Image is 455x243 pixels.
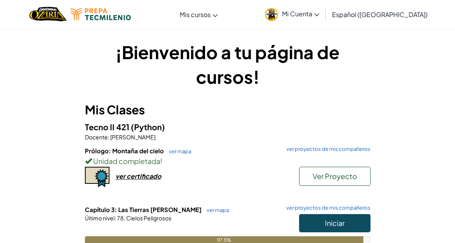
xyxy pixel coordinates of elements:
span: Cielos Peligrosos [125,214,171,222]
button: Ver Proyecto [299,167,371,186]
img: Hogar [29,6,66,22]
span: (Python) [131,122,165,132]
a: ver certificado [85,172,161,180]
a: ver mapa [203,207,229,213]
span: Docente [85,133,108,141]
span: Prólogo: Montaña del cielo [85,147,165,154]
font: Mi Cuenta [282,10,312,18]
span: Iniciar [325,218,345,228]
span: Último nivel [85,214,115,222]
a: ver proyectos de mis compañeros [282,147,371,152]
font: Español ([GEOGRAPHIC_DATA]) [332,10,428,19]
a: Mi Cuenta [261,2,323,27]
a: ver mapa [165,148,191,154]
a: Logotipo de Ozaria de CodeCombat [29,6,66,22]
span: : [115,214,116,222]
font: Mis cursos [180,10,211,19]
span: Ver Proyecto [313,172,357,181]
a: Mis cursos [176,4,222,25]
h1: ¡Bienvenido a tu página de cursos! [85,40,371,89]
span: Tecno II 421 [85,122,131,132]
img: avatar [265,8,278,21]
a: Español ([GEOGRAPHIC_DATA]) [328,4,432,25]
img: certificate-icon.png [85,167,109,187]
a: ver proyectos de mis compañeros [282,205,371,210]
h3: Mis Clases [85,101,371,119]
span: ! [160,156,162,166]
img: Logotipo de Tecmilenio [71,8,131,20]
div: ver certificado [115,172,161,180]
span: 78. [116,214,125,222]
span: Capítulo 3: Las Tierras [PERSON_NAME] [85,206,203,213]
span: : [108,133,109,141]
span: [PERSON_NAME] [109,133,156,141]
button: Iniciar [299,214,371,232]
span: Unidad completada [92,156,160,166]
